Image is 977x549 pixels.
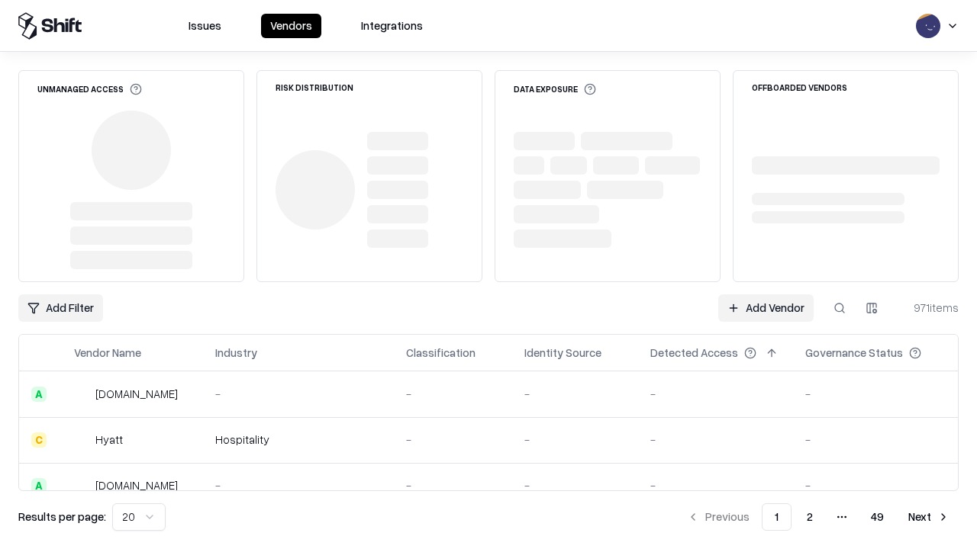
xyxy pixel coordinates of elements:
div: Hospitality [215,432,382,448]
div: Industry [215,345,257,361]
button: Issues [179,14,231,38]
button: Next [899,503,959,531]
div: 971 items [898,300,959,316]
div: [DOMAIN_NAME] [95,477,178,493]
div: - [805,432,946,448]
div: - [406,477,500,493]
div: Offboarded Vendors [752,83,847,91]
button: Vendors [261,14,321,38]
p: Results per page: [18,509,106,525]
div: Classification [406,345,476,361]
button: Integrations [352,14,432,38]
button: 49 [859,503,896,531]
div: - [215,477,382,493]
div: - [215,386,382,402]
div: Unmanaged Access [37,83,142,95]
div: Data Exposure [514,83,596,95]
div: - [524,432,626,448]
div: - [650,477,781,493]
img: intrado.com [74,387,89,402]
button: 1 [762,503,792,531]
div: Vendor Name [74,345,141,361]
div: - [524,477,626,493]
img: primesec.co.il [74,478,89,493]
img: Hyatt [74,432,89,448]
div: C [31,432,47,448]
div: - [650,386,781,402]
div: - [406,432,500,448]
div: - [524,386,626,402]
div: [DOMAIN_NAME] [95,386,178,402]
button: Add Filter [18,294,103,322]
div: - [805,386,946,402]
div: Governance Status [805,345,903,361]
div: - [805,477,946,493]
div: Risk Distribution [276,83,353,91]
div: A [31,478,47,493]
div: - [650,432,781,448]
a: Add Vendor [718,294,814,322]
div: Detected Access [650,345,738,361]
div: A [31,387,47,402]
div: Hyatt [95,432,123,448]
nav: pagination [678,503,959,531]
div: - [406,386,500,402]
div: Identity Source [524,345,601,361]
button: 2 [795,503,825,531]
